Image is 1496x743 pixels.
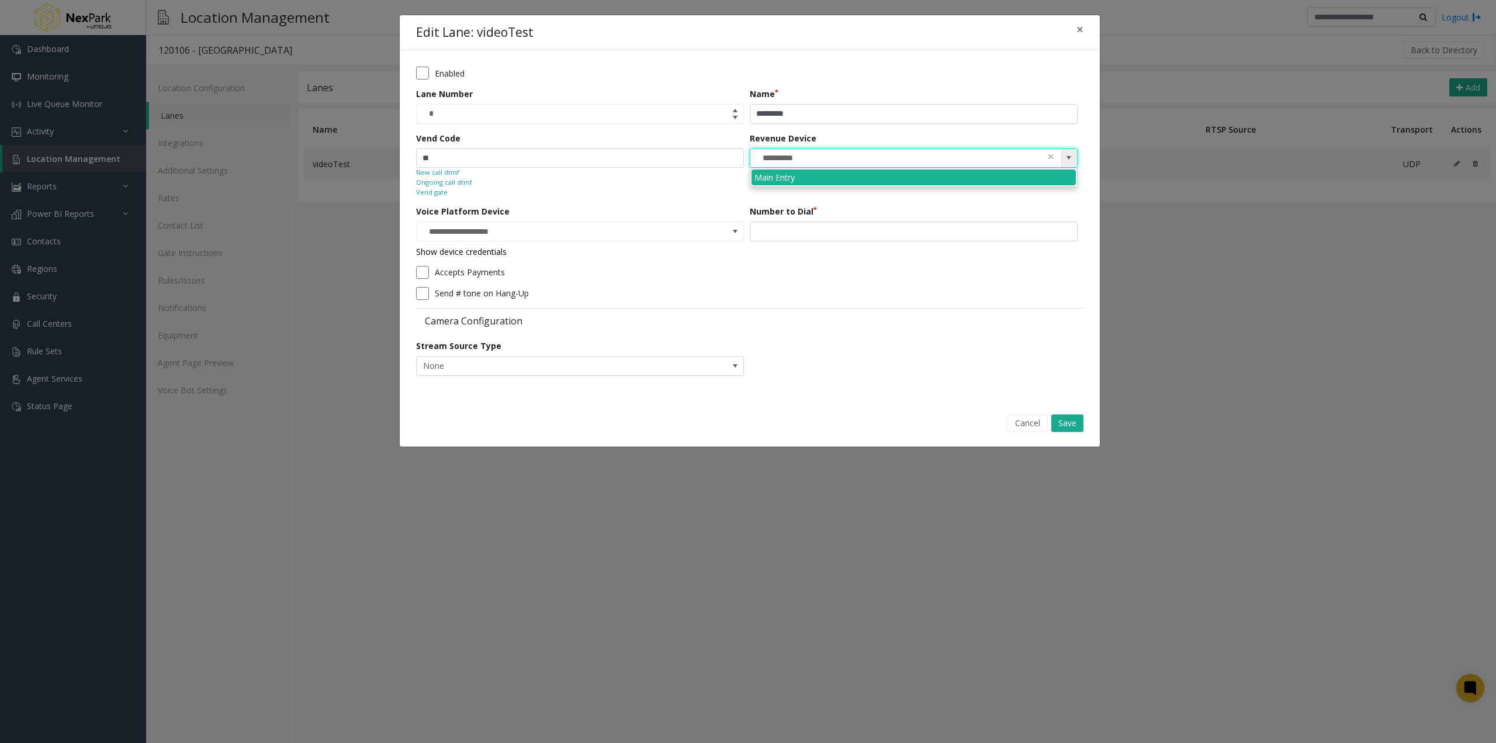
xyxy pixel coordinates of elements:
[416,205,510,217] label: Voice Platform Device
[750,205,817,217] label: Number to Dial
[416,315,747,327] label: Camera Configuration
[1051,414,1083,432] button: Save
[416,88,473,100] label: Lane Number
[435,287,529,299] label: Send # tone on Hang-Up
[416,246,507,257] a: Show device credentials
[727,114,743,123] span: Decrease value
[750,88,778,100] label: Name
[435,266,505,278] label: Accepts Payments
[417,357,678,375] span: None
[416,23,534,42] h4: Edit Lane: videoTest
[1047,150,1055,163] span: clear
[416,178,472,188] small: Ongoing call dtmf
[416,168,459,178] small: New call dtmf
[435,67,465,80] label: Enabled
[1068,15,1092,44] button: Close
[416,340,501,352] label: Stream Source Type
[416,188,448,198] small: Vend gate
[416,132,460,144] label: Vend Code
[1076,21,1083,37] span: ×
[727,105,743,114] span: Increase value
[750,132,816,144] label: Revenue Device
[752,170,1076,185] li: Main Entry
[1007,414,1048,432] button: Cancel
